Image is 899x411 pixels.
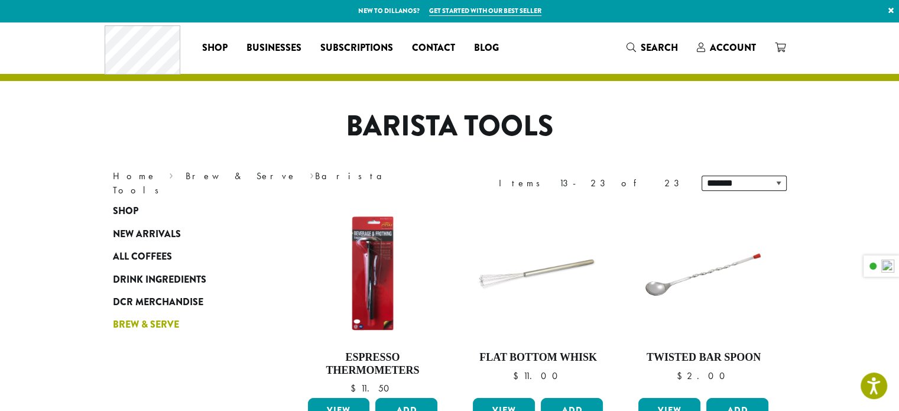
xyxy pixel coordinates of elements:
span: $ [677,370,687,382]
a: Shop [113,200,255,222]
a: Espresso Thermometers $11.50 [305,206,441,393]
a: Shop [193,38,237,57]
span: Drink Ingredients [113,273,206,287]
a: All Coffees [113,245,255,268]
span: › [310,165,314,183]
a: Flat Bottom Whisk $11.00 [470,206,606,393]
span: Contact [412,41,455,56]
span: Search [641,41,678,54]
bdi: 2.00 [677,370,731,382]
nav: Breadcrumb [113,169,432,198]
a: Drink Ingredients [113,268,255,290]
h4: Espresso Thermometers [305,351,441,377]
a: Brew & Serve [186,170,297,182]
a: DCR Merchandise [113,291,255,313]
span: Subscriptions [320,41,393,56]
span: Blog [474,41,499,56]
img: DP1139.01-002.png [635,206,771,342]
div: Items 13-23 of 23 [499,176,684,190]
img: BeverageFrothingThermometer_LG-300x300.png [304,206,440,342]
span: Brew & Serve [113,318,179,332]
a: Brew & Serve [113,313,255,336]
span: DCR Merchandise [113,295,203,310]
span: › [169,165,173,183]
a: New Arrivals [113,223,255,245]
span: New Arrivals [113,227,181,242]
a: Home [113,170,157,182]
a: Get started with our best seller [429,6,541,16]
a: Search [617,38,687,57]
span: Shop [113,204,138,219]
span: $ [350,382,361,394]
a: Twisted Bar Spoon $2.00 [635,206,771,393]
span: All Coffees [113,250,172,264]
h4: Twisted Bar Spoon [635,351,771,364]
bdi: 11.00 [513,370,563,382]
span: Account [710,41,756,54]
span: Businesses [246,41,301,56]
span: Shop [202,41,228,56]
h4: Flat Bottom Whisk [470,351,606,364]
h1: Barista Tools [104,109,796,144]
span: $ [513,370,523,382]
img: DP1143.01-002.png [470,206,606,342]
bdi: 11.50 [350,382,395,394]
